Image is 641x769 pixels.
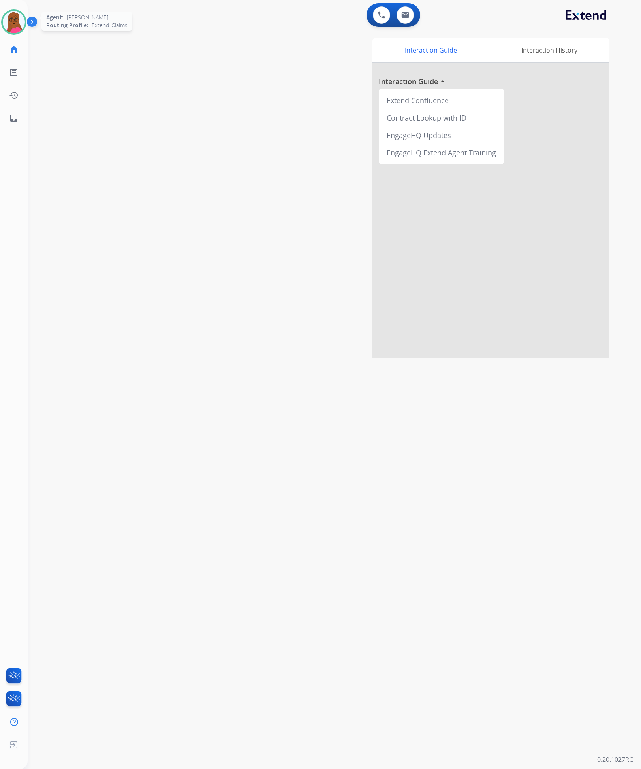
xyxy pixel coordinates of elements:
[9,45,19,54] mat-icon: home
[489,38,609,62] div: Interaction History
[382,127,501,144] div: EngageHQ Updates
[46,13,64,21] span: Agent:
[46,21,88,29] span: Routing Profile:
[9,91,19,100] mat-icon: history
[9,113,19,123] mat-icon: inbox
[3,11,25,33] img: avatar
[382,109,501,127] div: Contract Lookup with ID
[382,92,501,109] div: Extend Confluence
[92,21,128,29] span: Extend_Claims
[382,144,501,161] div: EngageHQ Extend Agent Training
[372,38,489,62] div: Interaction Guide
[9,68,19,77] mat-icon: list_alt
[67,13,108,21] span: [PERSON_NAME]
[597,755,633,764] p: 0.20.1027RC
